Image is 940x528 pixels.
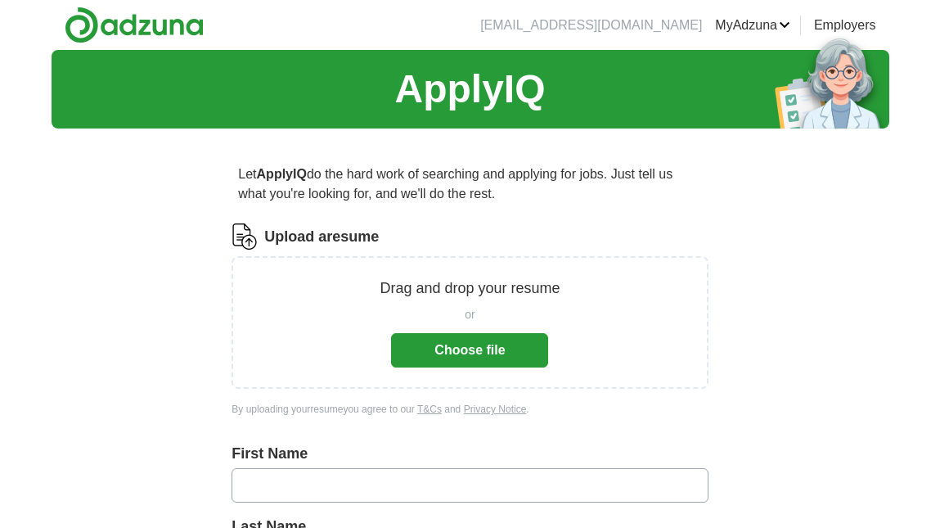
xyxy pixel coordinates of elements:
a: T&Cs [417,404,442,415]
strong: ApplyIQ [257,167,307,181]
img: CV Icon [232,223,258,250]
p: Drag and drop your resume [380,278,560,300]
button: Choose file [391,333,548,368]
h1: ApplyIQ [394,60,545,119]
div: By uploading your resume you agree to our and . [232,402,708,417]
label: First Name [232,443,708,465]
li: [EMAIL_ADDRESS][DOMAIN_NAME] [480,16,702,35]
img: Adzuna logo [65,7,204,43]
a: Privacy Notice [464,404,527,415]
a: MyAdzuna [715,16,790,35]
span: or [465,306,474,323]
p: Let do the hard work of searching and applying for jobs. Just tell us what you're looking for, an... [232,158,708,210]
label: Upload a resume [264,226,379,248]
a: Employers [814,16,876,35]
